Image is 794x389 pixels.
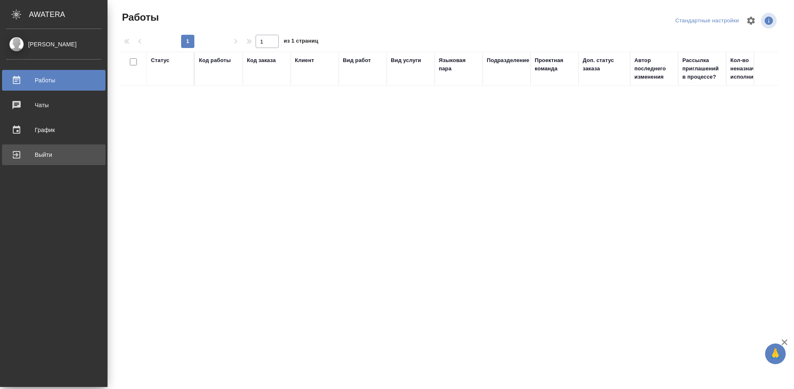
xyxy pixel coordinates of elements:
div: split button [673,14,741,27]
div: [PERSON_NAME] [6,40,101,49]
button: 🙏 [765,343,786,364]
div: Подразделение [487,56,529,65]
div: Кол-во неназначенных исполнителей [730,56,780,81]
div: Чаты [6,99,101,111]
a: График [2,120,105,140]
div: Код заказа [247,56,276,65]
div: График [6,124,101,136]
a: Работы [2,70,105,91]
span: Работы [120,11,159,24]
div: Автор последнего изменения [634,56,674,81]
div: Вид работ [343,56,371,65]
a: Выйти [2,144,105,165]
div: Статус [151,56,170,65]
div: AWATERA [29,6,108,23]
div: Код работы [199,56,231,65]
div: Языковая пара [439,56,478,73]
div: Проектная команда [535,56,574,73]
div: Выйти [6,149,101,161]
span: Посмотреть информацию [761,13,778,29]
div: Доп. статус заказа [583,56,626,73]
a: Чаты [2,95,105,115]
span: Настроить таблицу [741,11,761,31]
span: 🙏 [768,345,782,363]
span: из 1 страниц [284,36,318,48]
div: Вид услуги [391,56,421,65]
div: Клиент [295,56,314,65]
div: Рассылка приглашений в процессе? [682,56,722,81]
div: Работы [6,74,101,86]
